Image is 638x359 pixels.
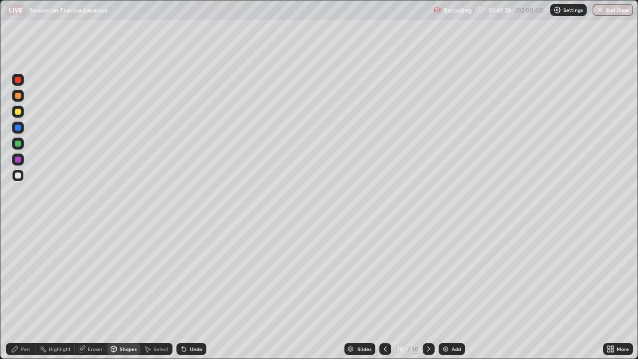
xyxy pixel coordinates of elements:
div: More [617,347,629,352]
img: class-settings-icons [553,6,561,14]
img: add-slide-button [442,345,450,353]
button: End Class [593,4,633,16]
div: / [407,346,410,352]
p: Recording [444,6,472,14]
p: LIVE [9,6,22,14]
div: Add [452,347,461,352]
div: 10 [412,345,419,354]
div: Slides [357,347,371,352]
div: Undo [190,347,202,352]
p: Settings [563,7,583,12]
div: Eraser [88,347,103,352]
div: Select [154,347,168,352]
div: Shapes [120,347,137,352]
img: recording.375f2c34.svg [434,6,442,14]
img: end-class-cross [596,6,604,14]
div: Pen [21,347,30,352]
div: 10 [395,346,405,352]
div: Highlight [49,347,71,352]
p: Session on Thermodynamics [29,6,107,14]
